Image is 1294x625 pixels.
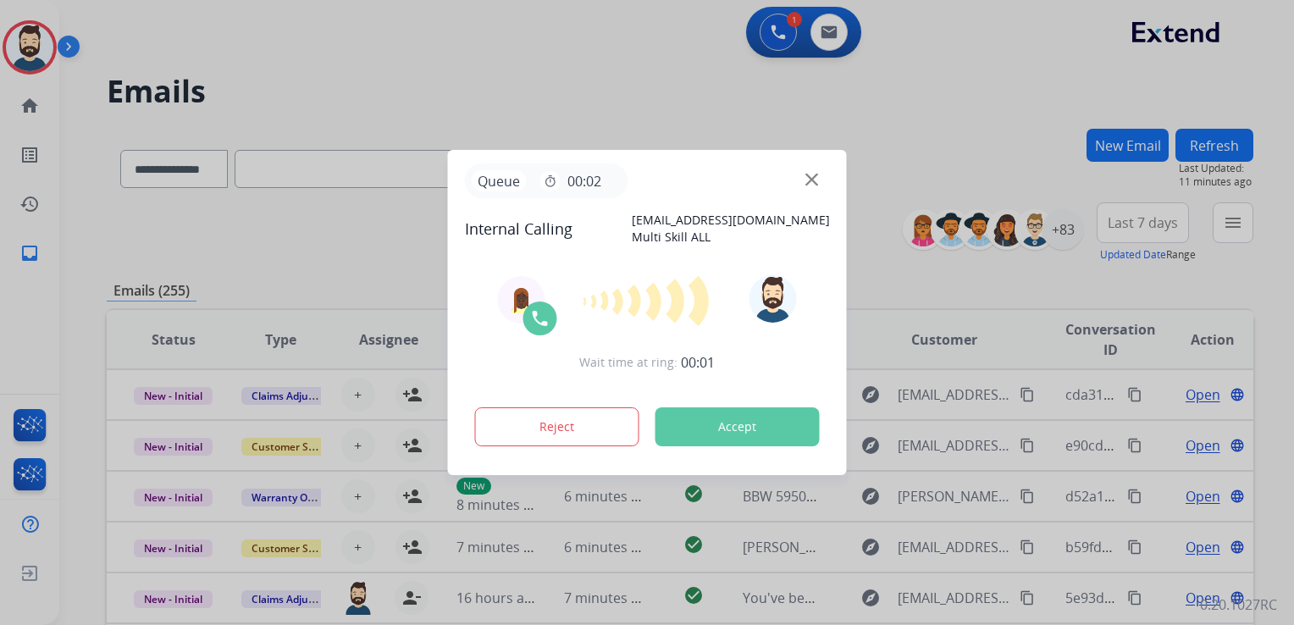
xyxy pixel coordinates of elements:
span: Wait time at ring: [579,354,677,371]
span: Internal Calling [465,217,572,241]
img: close-button [805,174,818,186]
img: agent-avatar [508,286,535,313]
p: Queue [472,170,527,191]
img: avatar [749,275,796,323]
span: 00:02 [567,171,601,191]
mat-icon: timer [544,174,557,188]
button: Accept [655,407,820,446]
img: call-icon [530,308,550,329]
p: 0.20.1027RC [1200,595,1277,615]
span: 00:01 [681,352,715,373]
p: [EMAIL_ADDRESS][DOMAIN_NAME] [632,212,830,229]
button: Reject [475,407,639,446]
p: Multi Skill ALL [632,229,830,246]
